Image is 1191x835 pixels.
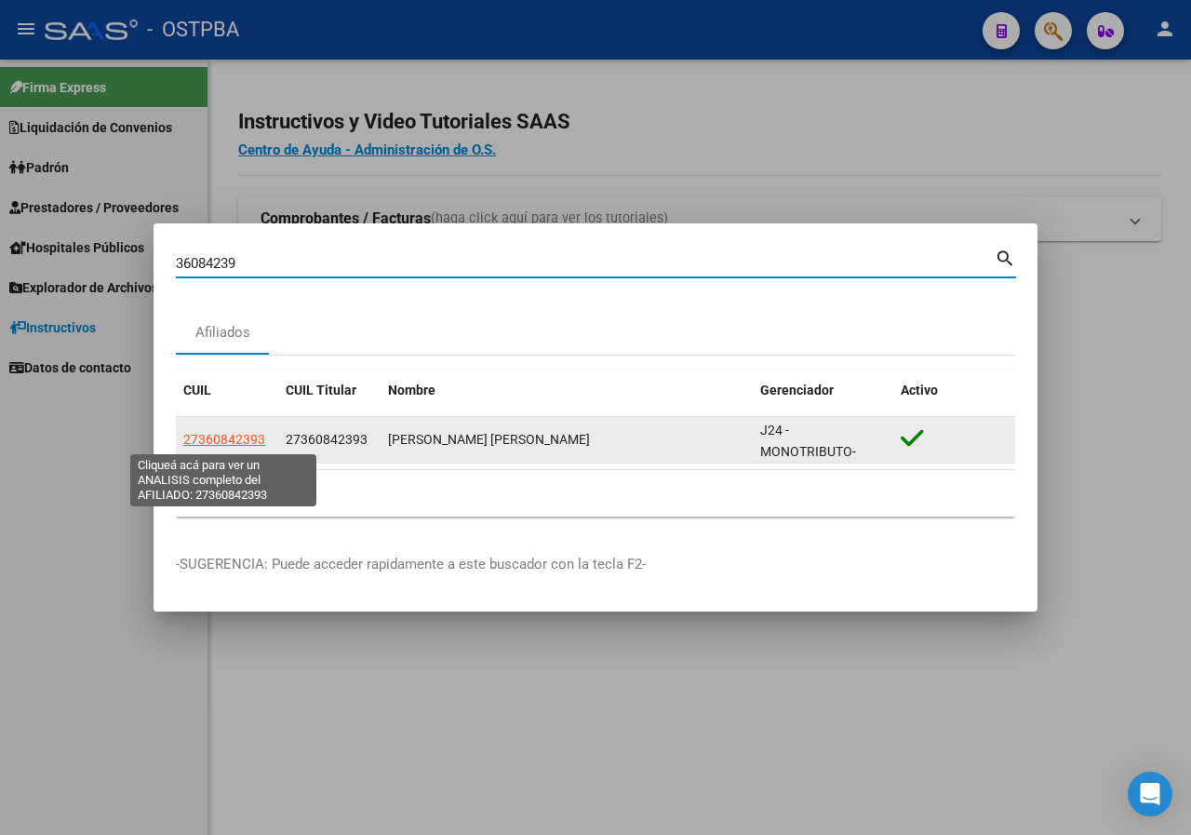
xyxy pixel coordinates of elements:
[278,370,381,411] datatable-header-cell: CUIL Titular
[176,470,1015,517] div: 1 total
[195,322,250,343] div: Afiliados
[183,432,265,447] span: 27360842393
[760,383,834,397] span: Gerenciador
[1128,772,1172,816] div: Open Intercom Messenger
[286,432,368,447] span: 27360842393
[893,370,1015,411] datatable-header-cell: Activo
[388,429,745,451] div: [PERSON_NAME] [PERSON_NAME]
[901,383,938,397] span: Activo
[388,383,435,397] span: Nombre
[286,383,356,397] span: CUIL Titular
[753,370,893,411] datatable-header-cell: Gerenciador
[381,370,753,411] datatable-header-cell: Nombre
[176,554,1015,575] p: -SUGERENCIA: Puede acceder rapidamente a este buscador con la tecla F2-
[183,383,211,397] span: CUIL
[995,246,1016,268] mat-icon: search
[176,370,278,411] datatable-header-cell: CUIL
[760,423,869,501] span: J24 - MONOTRIBUTO-IGUALDAD SALUD-PRENSA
